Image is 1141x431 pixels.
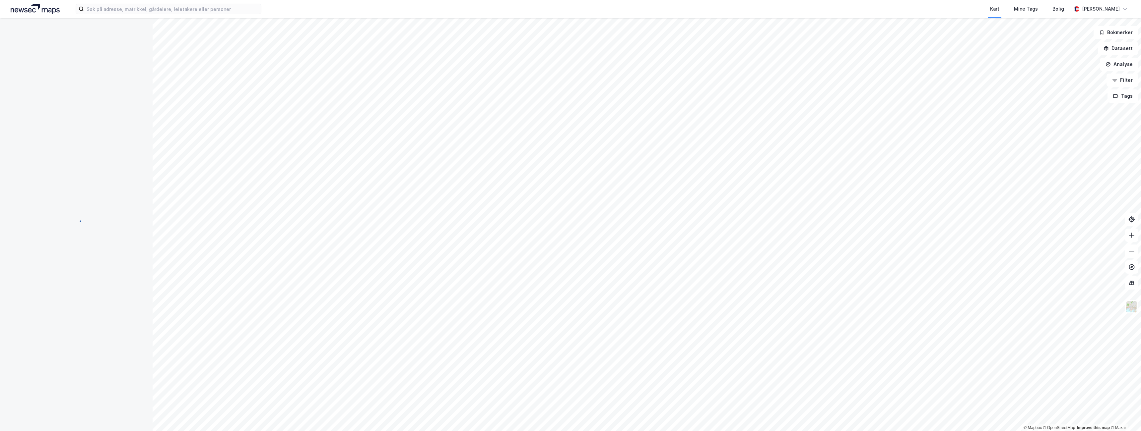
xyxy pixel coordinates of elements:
[1024,425,1042,430] a: Mapbox
[1125,300,1138,313] img: Z
[1100,58,1138,71] button: Analyse
[1108,399,1141,431] iframe: Chat Widget
[1108,399,1141,431] div: Kontrollprogram for chat
[1052,5,1064,13] div: Bolig
[84,4,261,14] input: Søk på adresse, matrikkel, gårdeiere, leietakere eller personer
[1014,5,1038,13] div: Mine Tags
[1094,26,1138,39] button: Bokmerker
[1107,74,1138,87] button: Filter
[71,215,82,226] img: spinner.a6d8c91a73a9ac5275cf975e30b51cfb.svg
[1082,5,1120,13] div: [PERSON_NAME]
[1098,42,1138,55] button: Datasett
[1107,89,1138,103] button: Tags
[1043,425,1075,430] a: OpenStreetMap
[11,4,60,14] img: logo.a4113a55bc3d86da70a041830d287a7e.svg
[990,5,999,13] div: Kart
[1077,425,1110,430] a: Improve this map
